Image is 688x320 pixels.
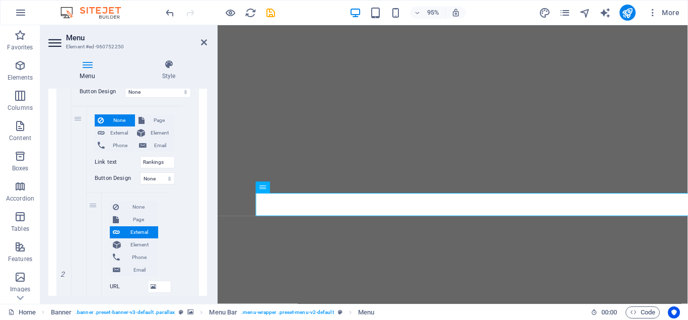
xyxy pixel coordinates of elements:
span: Email [150,140,172,152]
i: This element is a customizable preset [338,309,342,315]
span: More [648,8,679,18]
span: Click to select. Double-click to edit [51,306,72,318]
span: Page [148,114,172,126]
button: navigator [579,7,591,19]
button: External [95,127,133,139]
span: Element [124,239,155,251]
i: Save (Ctrl+S) [265,7,277,19]
button: Email [110,264,158,276]
i: Design (Ctrl+Alt+Y) [539,7,551,19]
button: Page [110,214,158,226]
i: This element contains a background [187,309,193,315]
i: Pages (Ctrl+Alt+S) [559,7,571,19]
input: URL... [155,281,171,293]
span: Click to select. Double-click to edit [358,306,374,318]
em: 2 [55,270,70,278]
span: : [608,308,610,316]
span: Click to select. Double-click to edit [209,306,237,318]
span: External [108,127,130,139]
h2: Menu [66,33,207,42]
span: None [122,201,155,213]
h6: 95% [425,7,441,19]
button: reload [244,7,256,19]
img: Editor Logo [58,7,133,19]
button: Code [626,306,660,318]
p: Columns [8,104,33,112]
i: Navigator [579,7,591,19]
button: Usercentrics [668,306,680,318]
span: Phone [108,140,132,152]
h6: Session time [591,306,617,318]
button: Email [136,140,175,152]
label: Button Design [95,172,140,184]
label: URL [110,281,155,293]
span: Element [148,127,171,139]
i: This element is a customizable preset [179,309,183,315]
span: . menu-wrapper .preset-menu-v2-default [241,306,333,318]
button: pages [559,7,571,19]
button: None [110,201,158,213]
p: Boxes [12,164,29,172]
label: Button Design [80,86,125,98]
span: . banner .preset-banner-v3-default .parallax [76,306,175,318]
button: Phone [95,140,135,152]
span: Page [122,214,155,226]
button: More [644,5,683,21]
span: Phone [123,251,155,264]
i: Publish [622,7,633,19]
input: Link text... [140,156,175,168]
i: Reload page [245,7,256,19]
button: Page [135,114,175,126]
p: Tables [11,225,29,233]
label: Link text [95,156,140,168]
button: text_generator [599,7,611,19]
span: 00 00 [601,306,617,318]
span: None [107,114,132,126]
button: design [539,7,551,19]
button: None [95,114,135,126]
span: External [123,226,155,238]
button: save [264,7,277,19]
button: 95% [410,7,446,19]
i: AI Writer [599,7,611,19]
h3: Element #ed-960752250 [66,42,187,51]
span: Email [123,264,155,276]
p: Accordion [6,195,34,203]
span: Code [630,306,655,318]
button: External [110,226,158,238]
nav: breadcrumb [51,306,375,318]
a: Click to cancel selection. Double-click to open Pages [8,306,36,318]
i: Undo: Change menu items (Ctrl+Z) [164,7,176,19]
h4: Style [130,59,207,81]
p: Content [9,134,31,142]
button: Element [110,239,158,251]
p: Images [10,285,31,293]
button: Element [134,127,174,139]
p: Features [8,255,32,263]
p: Favorites [7,43,33,51]
p: Elements [8,74,33,82]
button: Phone [110,251,158,264]
h4: Menu [48,59,130,81]
button: undo [164,7,176,19]
button: publish [620,5,636,21]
